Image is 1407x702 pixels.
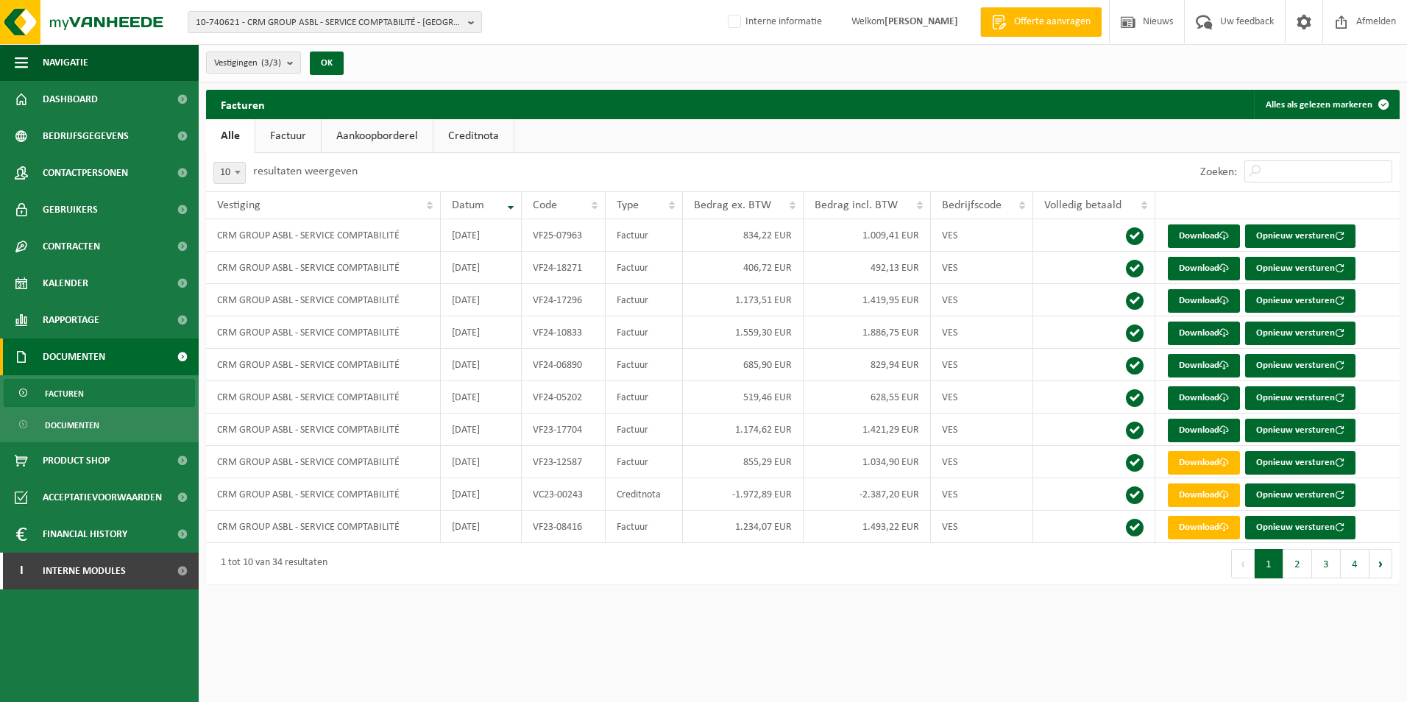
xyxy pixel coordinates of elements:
td: Factuur [606,446,683,478]
button: Opnieuw versturen [1245,289,1355,313]
strong: [PERSON_NAME] [885,16,958,27]
td: 1.421,29 EUR [804,414,931,446]
label: resultaten weergeven [253,166,358,177]
span: Dashboard [43,81,98,118]
button: Opnieuw versturen [1245,483,1355,507]
td: 1.559,30 EUR [683,316,804,349]
span: Vestiging [217,199,261,211]
button: Opnieuw versturen [1245,451,1355,475]
button: Previous [1231,549,1255,578]
span: Rapportage [43,302,99,338]
td: [DATE] [441,511,522,543]
td: 855,29 EUR [683,446,804,478]
td: 1.174,62 EUR [683,414,804,446]
td: VES [931,381,1033,414]
span: Contracten [43,228,100,265]
a: Download [1168,386,1240,410]
td: VF24-05202 [522,381,606,414]
a: Facturen [4,379,195,407]
td: 519,46 EUR [683,381,804,414]
button: Alles als gelezen markeren [1254,90,1398,119]
span: Bedrijfsgegevens [43,118,129,155]
td: 834,22 EUR [683,219,804,252]
td: VES [931,219,1033,252]
button: 10-740621 - CRM GROUP ASBL - SERVICE COMPTABILITÉ - [GEOGRAPHIC_DATA] [188,11,482,33]
a: Download [1168,257,1240,280]
span: Documenten [43,338,105,375]
td: 1.009,41 EUR [804,219,931,252]
span: 10 [213,162,246,184]
button: Opnieuw versturen [1245,257,1355,280]
td: Factuur [606,316,683,349]
td: 406,72 EUR [683,252,804,284]
td: 1.886,75 EUR [804,316,931,349]
td: VC23-00243 [522,478,606,511]
span: 10 [214,163,245,183]
td: 1.493,22 EUR [804,511,931,543]
td: [DATE] [441,316,522,349]
button: OK [310,52,344,75]
span: Gebruikers [43,191,98,228]
td: 492,13 EUR [804,252,931,284]
a: Download [1168,419,1240,442]
td: CRM GROUP ASBL - SERVICE COMPTABILITÉ [206,414,441,446]
span: Bedrijfscode [942,199,1002,211]
td: [DATE] [441,219,522,252]
td: CRM GROUP ASBL - SERVICE COMPTABILITÉ [206,316,441,349]
td: 628,55 EUR [804,381,931,414]
td: VES [931,414,1033,446]
span: Vestigingen [214,52,281,74]
button: 4 [1341,549,1369,578]
td: VF23-12587 [522,446,606,478]
button: Opnieuw versturen [1245,386,1355,410]
td: CRM GROUP ASBL - SERVICE COMPTABILITÉ [206,381,441,414]
td: [DATE] [441,414,522,446]
a: Factuur [255,119,321,153]
span: Contactpersonen [43,155,128,191]
span: Offerte aanvragen [1010,15,1094,29]
button: 1 [1255,549,1283,578]
button: Vestigingen(3/3) [206,52,301,74]
td: CRM GROUP ASBL - SERVICE COMPTABILITÉ [206,219,441,252]
td: [DATE] [441,284,522,316]
button: Opnieuw versturen [1245,516,1355,539]
td: Factuur [606,252,683,284]
a: Documenten [4,411,195,439]
td: [DATE] [441,381,522,414]
td: Factuur [606,511,683,543]
a: Creditnota [433,119,514,153]
span: Code [533,199,557,211]
td: Factuur [606,414,683,446]
td: VES [931,252,1033,284]
td: VES [931,446,1033,478]
label: Interne informatie [725,11,822,33]
button: Opnieuw versturen [1245,354,1355,377]
span: Financial History [43,516,127,553]
td: CRM GROUP ASBL - SERVICE COMPTABILITÉ [206,252,441,284]
span: Volledig betaald [1044,199,1121,211]
a: Download [1168,224,1240,248]
td: 829,94 EUR [804,349,931,381]
span: Documenten [45,411,99,439]
td: VES [931,511,1033,543]
button: 3 [1312,549,1341,578]
a: Aankoopborderel [322,119,433,153]
td: -1.972,89 EUR [683,478,804,511]
td: Creditnota [606,478,683,511]
td: 685,90 EUR [683,349,804,381]
span: Bedrag ex. BTW [694,199,771,211]
td: VES [931,478,1033,511]
button: Opnieuw versturen [1245,322,1355,345]
span: Type [617,199,639,211]
label: Zoeken: [1200,166,1237,178]
td: VF24-10833 [522,316,606,349]
td: CRM GROUP ASBL - SERVICE COMPTABILITÉ [206,349,441,381]
td: VF24-18271 [522,252,606,284]
td: 1.234,07 EUR [683,511,804,543]
td: [DATE] [441,349,522,381]
td: Factuur [606,284,683,316]
span: I [15,553,28,589]
td: Factuur [606,219,683,252]
span: Facturen [45,380,84,408]
td: Factuur [606,349,683,381]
